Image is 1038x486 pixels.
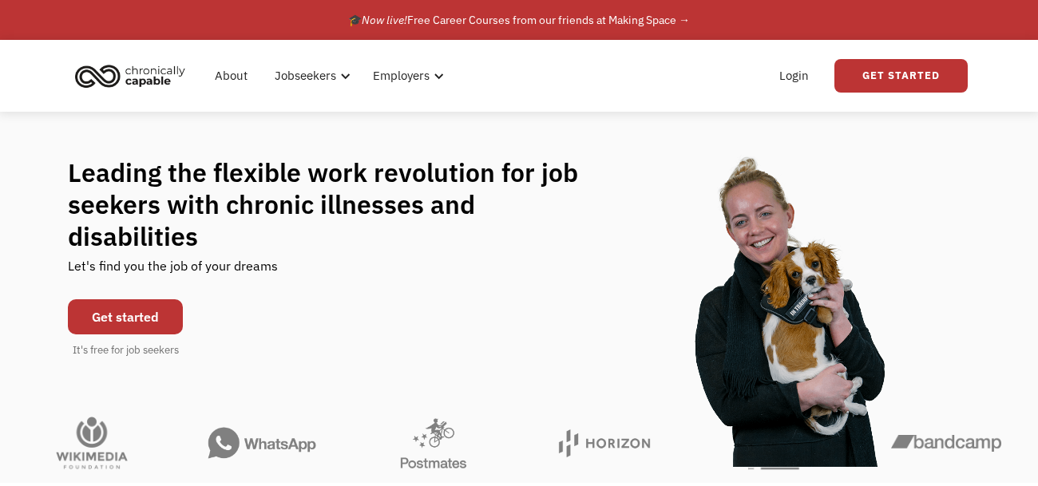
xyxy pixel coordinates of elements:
[70,58,197,93] a: home
[68,252,278,291] div: Let's find you the job of your dreams
[362,13,407,27] em: Now live!
[68,299,183,334] a: Get started
[73,342,179,358] div: It's free for job seekers
[265,50,355,101] div: Jobseekers
[70,58,190,93] img: Chronically Capable logo
[205,50,257,101] a: About
[348,10,690,30] div: 🎓 Free Career Courses from our friends at Making Space →
[770,50,818,101] a: Login
[68,156,609,252] h1: Leading the flexible work revolution for job seekers with chronic illnesses and disabilities
[834,59,968,93] a: Get Started
[373,66,430,85] div: Employers
[275,66,336,85] div: Jobseekers
[363,50,449,101] div: Employers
